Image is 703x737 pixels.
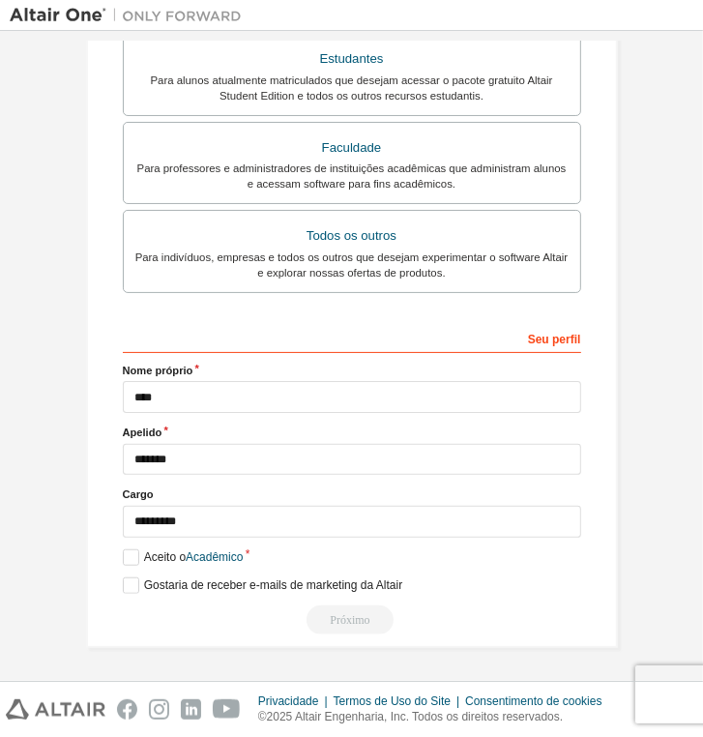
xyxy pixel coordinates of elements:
div: Privacidade [258,693,334,709]
div: Estudantes [135,45,569,73]
label: Cargo [123,486,581,502]
img: Altair One [10,6,251,25]
div: Para indivíduos, empresas e todos os outros que desejam experimentar o software Altair e explorar... [135,250,569,280]
img: linkedin.svg [181,699,201,720]
div: Faculdade [135,134,569,162]
label: Gostaria de receber e-mails de marketing da Altair [123,577,403,594]
font: 2025 Altair Engenharia, Inc. Todos os direitos reservados. [267,710,564,723]
label: Apelido [123,425,581,440]
div: Consentimento de cookies [465,693,613,709]
img: altair_logo.svg [6,699,105,720]
img: facebook.svg [117,699,137,720]
div: Termos de Uso do Site [334,693,466,709]
div: Para professores e administradores de instituições acadêmicas que administram alunos e acessam so... [135,161,569,192]
div: Read and acccept EULA to continue [123,605,581,634]
div: Todos os outros [135,222,569,250]
p: © [258,709,614,725]
a: Acadêmico [186,550,243,564]
label: Nome próprio [123,363,581,378]
img: youtube.svg [213,699,241,720]
div: Seu perfil [123,322,581,353]
label: Aceito o [123,549,244,566]
img: instagram.svg [149,699,169,720]
div: Para alunos atualmente matriculados que desejam acessar o pacote gratuito Altair Student Edition ... [135,73,569,103]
